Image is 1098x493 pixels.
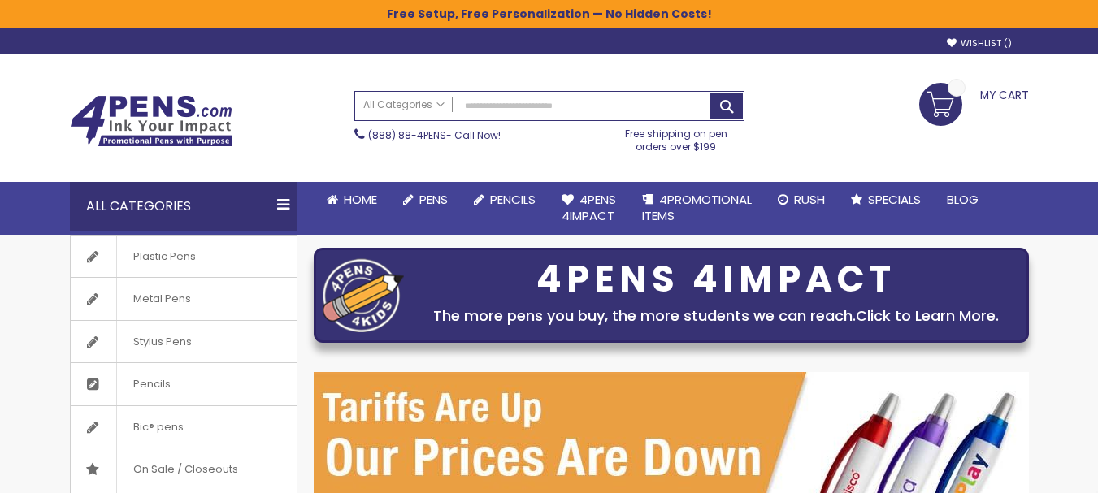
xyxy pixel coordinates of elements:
span: Pens [419,191,448,208]
a: Specials [838,182,934,218]
a: Stylus Pens [71,321,297,363]
a: 4PROMOTIONALITEMS [629,182,765,235]
span: Stylus Pens [116,321,208,363]
div: The more pens you buy, the more students we can reach. [412,305,1020,327]
a: Pencils [461,182,549,218]
a: Click to Learn More. [856,305,999,326]
span: Plastic Pens [116,236,212,278]
span: Blog [947,191,979,208]
span: Bic® pens [116,406,200,448]
span: 4Pens 4impact [562,191,616,224]
span: All Categories [363,98,445,111]
div: All Categories [70,182,297,231]
div: 4PENS 4IMPACT [412,262,1020,296]
a: Blog [934,182,992,218]
a: Bic® pens [71,406,297,448]
span: - Call Now! [368,128,501,142]
a: All Categories [355,92,453,119]
a: Wishlist [947,37,1012,50]
a: 4Pens4impact [549,182,629,235]
a: Rush [765,182,838,218]
span: Home [344,191,377,208]
a: Plastic Pens [71,236,297,278]
span: 4PROMOTIONAL ITEMS [642,191,752,224]
span: Pencils [490,191,536,208]
span: Rush [794,191,825,208]
img: 4Pens Custom Pens and Promotional Products [70,95,232,147]
a: Home [314,182,390,218]
a: Metal Pens [71,278,297,320]
span: On Sale / Closeouts [116,448,254,491]
span: Metal Pens [116,278,207,320]
div: Free shipping on pen orders over $199 [608,121,744,154]
a: (888) 88-4PENS [368,128,446,142]
a: On Sale / Closeouts [71,448,297,491]
a: Pencils [71,363,297,405]
span: Specials [868,191,921,208]
span: Pencils [116,363,187,405]
img: four_pen_logo.png [323,258,404,332]
a: Pens [390,182,461,218]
